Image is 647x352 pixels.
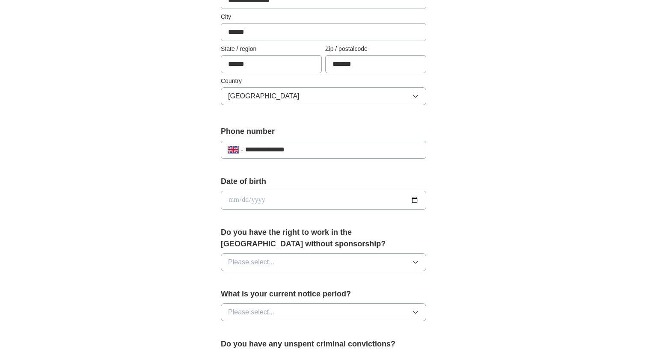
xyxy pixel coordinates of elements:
[221,87,426,105] button: [GEOGRAPHIC_DATA]
[221,338,426,350] label: Do you have any unspent criminal convictions?
[228,257,275,267] span: Please select...
[221,176,426,187] label: Date of birth
[221,227,426,250] label: Do you have the right to work in the [GEOGRAPHIC_DATA] without sponsorship?
[221,253,426,271] button: Please select...
[221,77,426,86] label: Country
[228,91,300,101] span: [GEOGRAPHIC_DATA]
[221,12,426,21] label: City
[221,303,426,321] button: Please select...
[221,288,426,300] label: What is your current notice period?
[228,307,275,317] span: Please select...
[221,126,426,137] label: Phone number
[325,44,426,53] label: Zip / postalcode
[221,44,322,53] label: State / region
